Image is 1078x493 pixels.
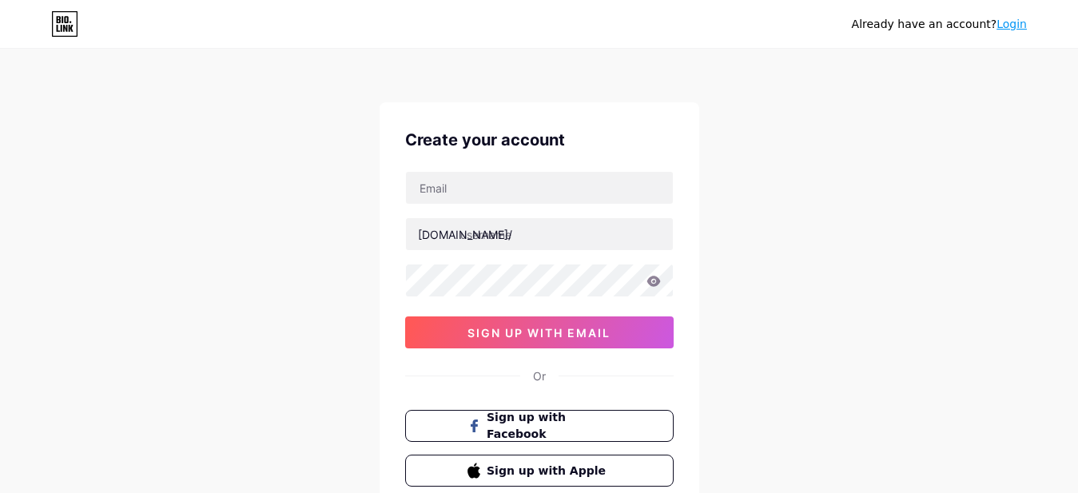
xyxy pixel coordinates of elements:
[487,463,611,479] span: Sign up with Apple
[405,316,674,348] button: sign up with email
[405,455,674,487] button: Sign up with Apple
[487,409,611,443] span: Sign up with Facebook
[406,172,673,204] input: Email
[533,368,546,384] div: Or
[406,218,673,250] input: username
[405,128,674,152] div: Create your account
[418,226,512,243] div: [DOMAIN_NAME]/
[467,326,611,340] span: sign up with email
[405,410,674,442] button: Sign up with Facebook
[852,16,1027,33] div: Already have an account?
[996,18,1027,30] a: Login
